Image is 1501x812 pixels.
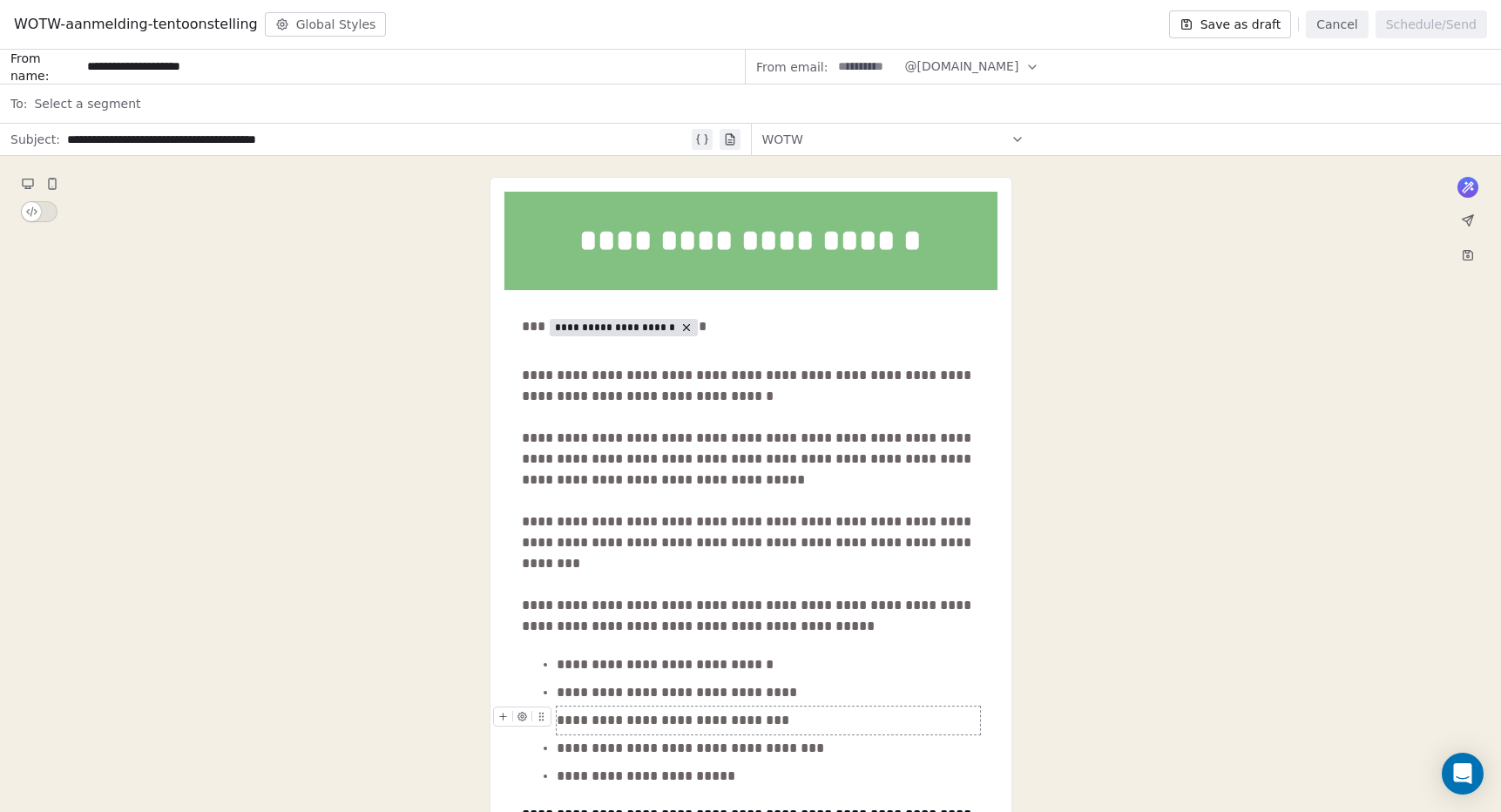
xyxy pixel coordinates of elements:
[762,131,803,148] span: WOTW
[904,58,1018,76] span: @[DOMAIN_NAME]
[14,14,258,35] span: WOTW-aanmelding-tentoonstelling
[34,95,140,112] span: Select a segment
[10,50,80,85] span: From name:
[1376,10,1487,38] button: Schedule/Send
[756,58,828,76] span: From email:
[265,12,387,37] button: Global Styles
[1306,10,1368,38] button: Cancel
[1169,10,1292,38] button: Save as draft
[10,95,27,112] span: To:
[10,131,60,153] span: Subject:
[1442,753,1484,795] div: Open Intercom Messenger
